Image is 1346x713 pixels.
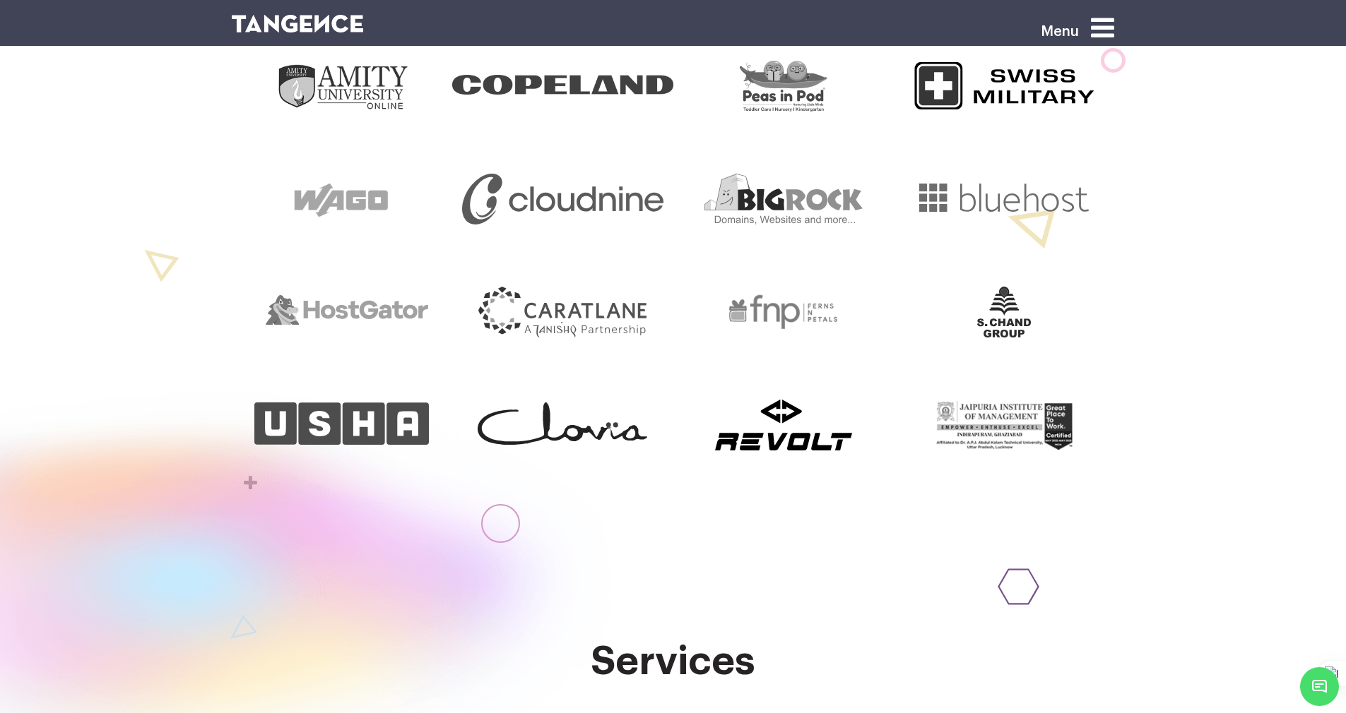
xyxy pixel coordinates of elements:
[1300,667,1339,706] span: Chat Widget
[478,402,647,445] img: Clovia.svg
[452,75,673,95] img: Copeland_Standard_Logo_RGB_Blue.jpg
[914,61,1094,112] img: logo-for-website.png
[276,61,408,112] img: amitylogo.png
[715,400,852,450] img: Revolt.svg
[462,174,663,224] img: Cloudnine.svg
[740,61,827,112] img: pip.png
[232,640,1115,683] h2: services
[278,174,405,224] img: wago.png
[232,15,364,32] img: logo SVG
